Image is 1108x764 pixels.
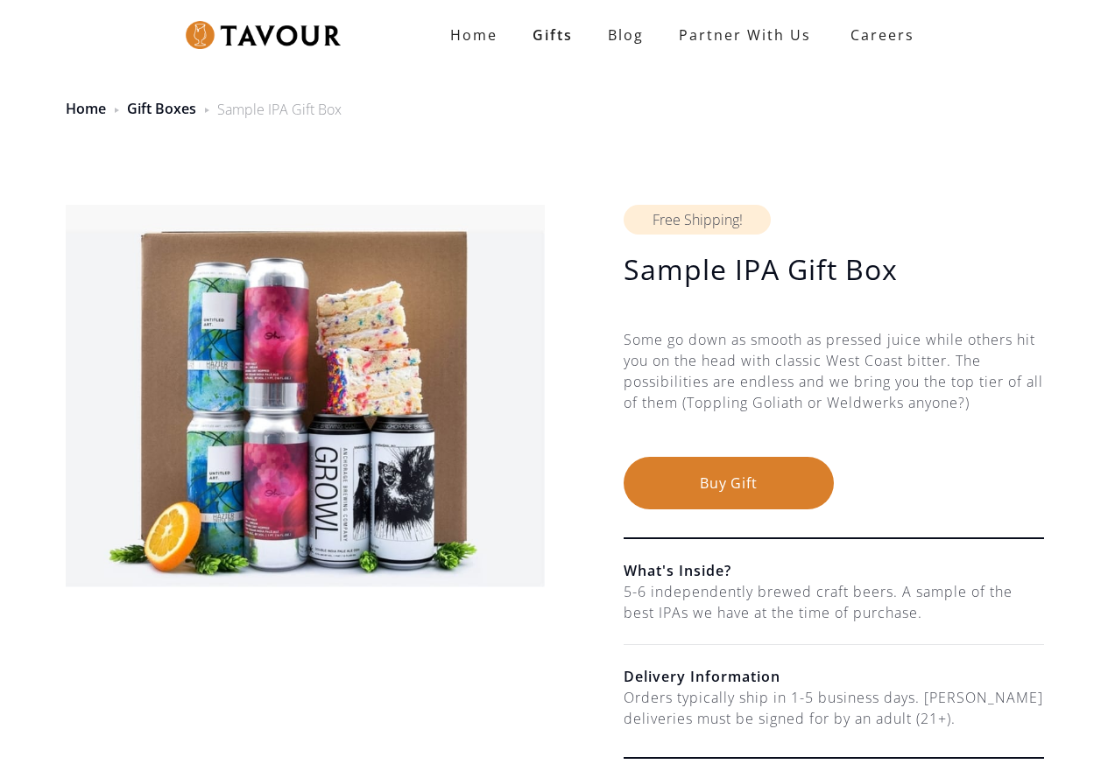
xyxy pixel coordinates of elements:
strong: Careers [850,18,914,53]
h1: Sample IPA Gift Box [624,252,1044,287]
div: Sample IPA Gift Box [217,99,342,120]
strong: Home [450,25,498,45]
a: Careers [829,11,928,60]
a: Home [66,99,106,118]
h6: Delivery Information [624,666,1044,687]
h6: What's Inside? [624,560,1044,581]
a: partner with us [661,18,829,53]
div: Some go down as smooth as pressed juice while others hit you on the head with classic West Coast ... [624,329,1044,457]
a: Gift Boxes [127,99,196,118]
div: Orders typically ship in 1-5 business days. [PERSON_NAME] deliveries must be signed for by an adu... [624,687,1044,729]
div: Free Shipping! [624,205,771,235]
div: 5-6 independently brewed craft beers. A sample of the best IPAs we have at the time of purchase. [624,581,1044,623]
button: Buy Gift [624,457,834,509]
a: Gifts [515,18,590,53]
a: Home [433,18,515,53]
a: Blog [590,18,661,53]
